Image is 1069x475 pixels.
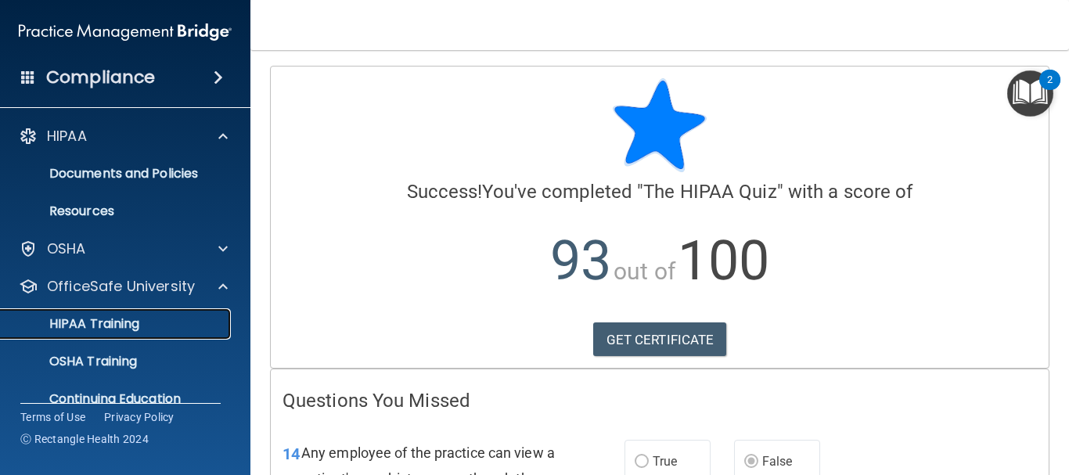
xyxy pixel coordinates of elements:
[744,456,758,468] input: False
[614,257,675,285] span: out of
[10,203,224,219] p: Resources
[283,444,300,463] span: 14
[46,67,155,88] h4: Compliance
[19,16,232,48] img: PMB logo
[643,181,776,203] span: The HIPAA Quiz
[653,454,677,469] span: True
[47,277,195,296] p: OfficeSafe University
[1007,70,1053,117] button: Open Resource Center, 2 new notifications
[678,229,769,293] span: 100
[550,229,611,293] span: 93
[10,316,139,332] p: HIPAA Training
[635,456,649,468] input: True
[10,391,224,407] p: Continuing Education
[762,454,793,469] span: False
[19,277,228,296] a: OfficeSafe University
[20,431,149,447] span: Ⓒ Rectangle Health 2024
[47,127,87,146] p: HIPAA
[613,78,707,172] img: blue-star-rounded.9d042014.png
[283,182,1037,202] h4: You've completed " " with a score of
[593,322,727,357] a: GET CERTIFICATE
[407,181,483,203] span: Success!
[104,409,175,425] a: Privacy Policy
[10,166,224,182] p: Documents and Policies
[1047,80,1053,100] div: 2
[19,239,228,258] a: OSHA
[47,239,86,258] p: OSHA
[10,354,137,369] p: OSHA Training
[20,409,85,425] a: Terms of Use
[19,127,228,146] a: HIPAA
[283,390,1037,411] h4: Questions You Missed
